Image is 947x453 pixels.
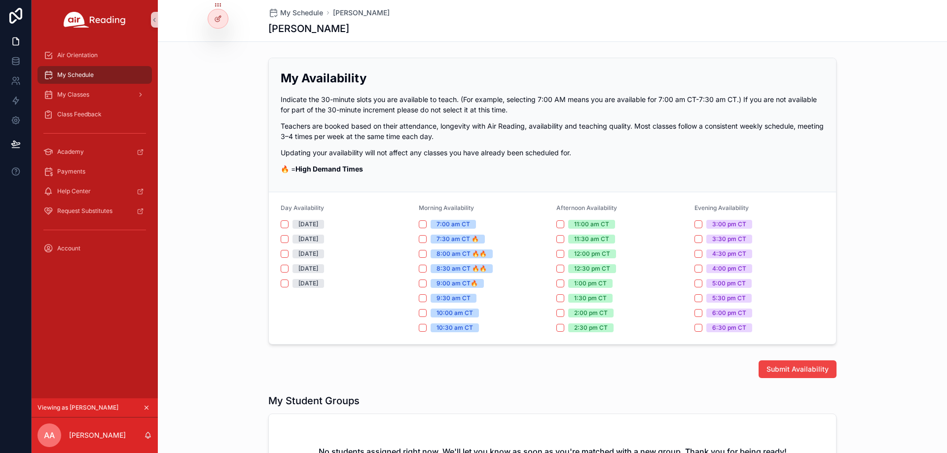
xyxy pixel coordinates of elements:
[298,279,318,288] div: [DATE]
[57,91,89,99] span: My Classes
[44,429,55,441] span: AA
[281,204,324,211] span: Day Availability
[281,94,824,115] p: Indicate the 30-minute slots you are available to teach. (For example, selecting 7:00 AM means yo...
[37,404,118,412] span: Viewing as [PERSON_NAME]
[37,202,152,220] a: Request Substitutes
[712,249,746,258] div: 4:30 pm CT
[281,147,824,158] p: Updating your availability will not affect any classes you have already been scheduled for.
[281,70,824,86] h2: My Availability
[268,22,349,35] h1: [PERSON_NAME]
[712,309,746,317] div: 6:00 pm CT
[37,86,152,104] a: My Classes
[298,220,318,229] div: [DATE]
[37,240,152,257] a: Account
[437,323,473,332] div: 10:30 am CT
[57,71,94,79] span: My Schedule
[57,168,85,175] span: Payments
[437,309,473,317] div: 10:00 am CT
[574,249,610,258] div: 12:00 pm CT
[574,294,607,303] div: 1:30 pm CT
[712,235,746,244] div: 3:30 pm CT
[37,143,152,161] a: Academy
[712,323,746,332] div: 6:30 pm CT
[556,204,617,211] span: Afternoon Availability
[437,264,487,273] div: 8:30 am CT 🔥🔥
[57,148,84,156] span: Academy
[281,121,824,141] p: Teachers are booked based on their attendance, longevity with Air Reading, availability and teach...
[759,360,837,378] button: Submit Availability
[37,163,152,180] a: Payments
[766,364,829,374] span: Submit Availability
[712,264,746,273] div: 4:00 pm CT
[419,204,474,211] span: Morning Availability
[37,105,152,123] a: Class Feedback
[574,309,608,317] div: 2:00 pm CT
[281,164,824,174] p: 🔥 =
[69,430,126,440] p: [PERSON_NAME]
[574,264,610,273] div: 12:30 pm CT
[437,235,479,244] div: 7:30 am CT 🔥
[64,12,126,28] img: App logo
[437,220,470,229] div: 7:00 am CT
[37,182,152,200] a: Help Center
[57,207,112,215] span: Request Substitutes
[268,8,323,18] a: My Schedule
[295,165,363,173] strong: High Demand Times
[37,46,152,64] a: Air Orientation
[437,294,471,303] div: 9:30 am CT
[280,8,323,18] span: My Schedule
[333,8,390,18] a: [PERSON_NAME]
[37,66,152,84] a: My Schedule
[57,187,91,195] span: Help Center
[57,244,80,252] span: Account
[574,279,607,288] div: 1:00 pm CT
[574,235,609,244] div: 11:30 am CT
[57,51,98,59] span: Air Orientation
[57,110,102,118] span: Class Feedback
[574,220,609,229] div: 11:00 am CT
[712,279,746,288] div: 5:00 pm CT
[712,220,746,229] div: 3:00 pm CT
[437,249,487,258] div: 8:00 am CT 🔥🔥
[437,279,478,288] div: 9:00 am CT🔥
[32,39,158,270] div: scrollable content
[298,235,318,244] div: [DATE]
[694,204,749,211] span: Evening Availability
[268,394,360,408] h1: My Student Groups
[712,294,746,303] div: 5:30 pm CT
[574,323,608,332] div: 2:30 pm CT
[298,264,318,273] div: [DATE]
[298,249,318,258] div: [DATE]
